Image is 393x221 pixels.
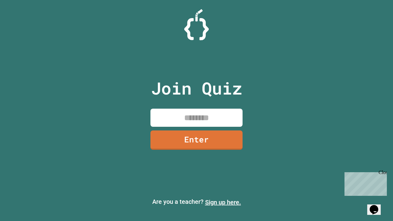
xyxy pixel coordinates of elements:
p: Are you a teacher? [5,197,388,207]
p: Join Quiz [151,76,242,101]
img: Logo.svg [184,9,209,40]
iframe: chat widget [342,170,387,196]
iframe: chat widget [367,196,387,215]
div: Chat with us now!Close [2,2,42,39]
a: Enter [150,130,243,150]
a: Sign up here. [205,199,241,206]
